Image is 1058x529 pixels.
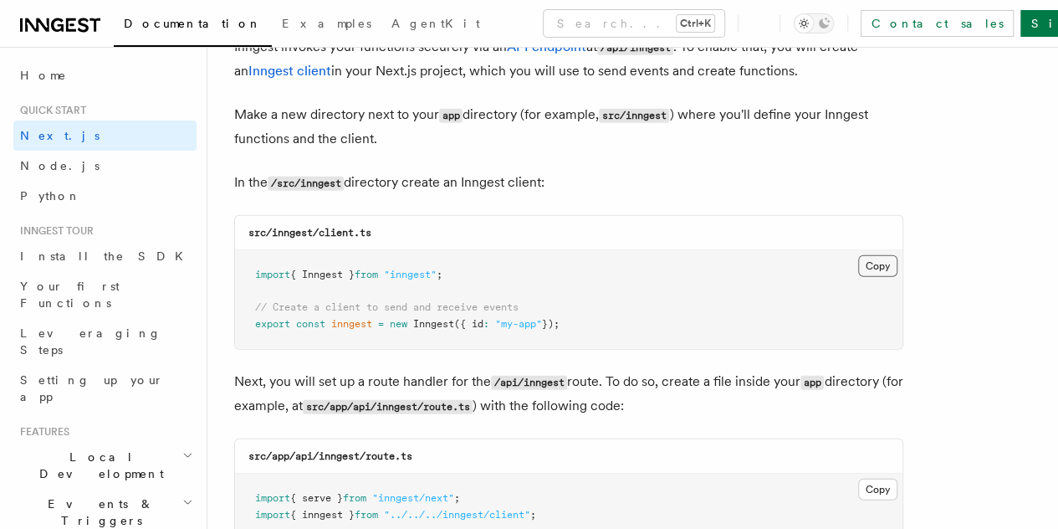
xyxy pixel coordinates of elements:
[390,318,407,330] span: new
[20,249,193,263] span: Install the SDK
[255,301,519,313] span: // Create a client to send and receive events
[13,271,197,318] a: Your first Functions
[13,151,197,181] a: Node.js
[234,370,903,419] p: Next, you will set up a route handler for the route. To do so, create a file inside your director...
[384,269,437,280] span: "inngest"
[234,35,903,83] p: Inngest invokes your functions securely via an at . To enable that, you will create an in your Ne...
[381,5,490,45] a: AgentKit
[331,318,372,330] span: inngest
[13,442,197,489] button: Local Development
[234,171,903,195] p: In the directory create an Inngest client:
[491,376,567,390] code: /api/inngest
[372,492,454,504] span: "inngest/next"
[20,67,67,84] span: Home
[378,318,384,330] span: =
[20,159,100,172] span: Node.js
[114,5,272,47] a: Documentation
[20,280,120,310] span: Your first Functions
[13,224,94,238] span: Inngest tour
[384,509,530,521] span: "../../../inngest/client"
[13,449,182,482] span: Local Development
[255,318,290,330] span: export
[20,129,100,142] span: Next.js
[290,492,343,504] span: { serve }
[13,121,197,151] a: Next.js
[282,17,371,30] span: Examples
[343,492,366,504] span: from
[248,227,371,239] code: src/inngest/client.ts
[272,5,381,45] a: Examples
[20,189,81,203] span: Python
[234,103,903,151] p: Make a new directory next to your directory (for example, ) where you'll define your Inngest func...
[858,479,897,501] button: Copy
[13,496,182,529] span: Events & Triggers
[355,509,378,521] span: from
[248,450,412,462] code: src/app/api/inngest/route.ts
[439,109,463,123] code: app
[391,17,480,30] span: AgentKit
[454,492,460,504] span: ;
[495,318,542,330] span: "my-app"
[296,318,325,330] span: const
[13,181,197,211] a: Python
[599,109,669,123] code: src/inngest
[542,318,560,330] span: });
[13,318,197,365] a: Leveraging Steps
[303,400,473,414] code: src/app/api/inngest/route.ts
[20,373,164,403] span: Setting up your app
[248,63,331,79] a: Inngest client
[800,376,824,390] code: app
[268,177,344,191] code: /src/inngest
[413,318,454,330] span: Inngest
[544,10,724,37] button: Search...Ctrl+K
[454,318,483,330] span: ({ id
[355,269,378,280] span: from
[13,425,69,439] span: Features
[858,255,897,277] button: Copy
[677,15,714,32] kbd: Ctrl+K
[20,326,161,357] span: Leveraging Steps
[861,10,1014,37] a: Contact sales
[290,269,355,280] span: { Inngest }
[13,104,86,117] span: Quick start
[13,241,197,271] a: Install the SDK
[794,13,834,33] button: Toggle dark mode
[437,269,442,280] span: ;
[13,60,197,90] a: Home
[255,269,290,280] span: import
[13,365,197,412] a: Setting up your app
[255,492,290,504] span: import
[290,509,355,521] span: { inngest }
[530,509,536,521] span: ;
[483,318,489,330] span: :
[124,17,262,30] span: Documentation
[597,41,673,55] code: /api/inngest
[255,509,290,521] span: import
